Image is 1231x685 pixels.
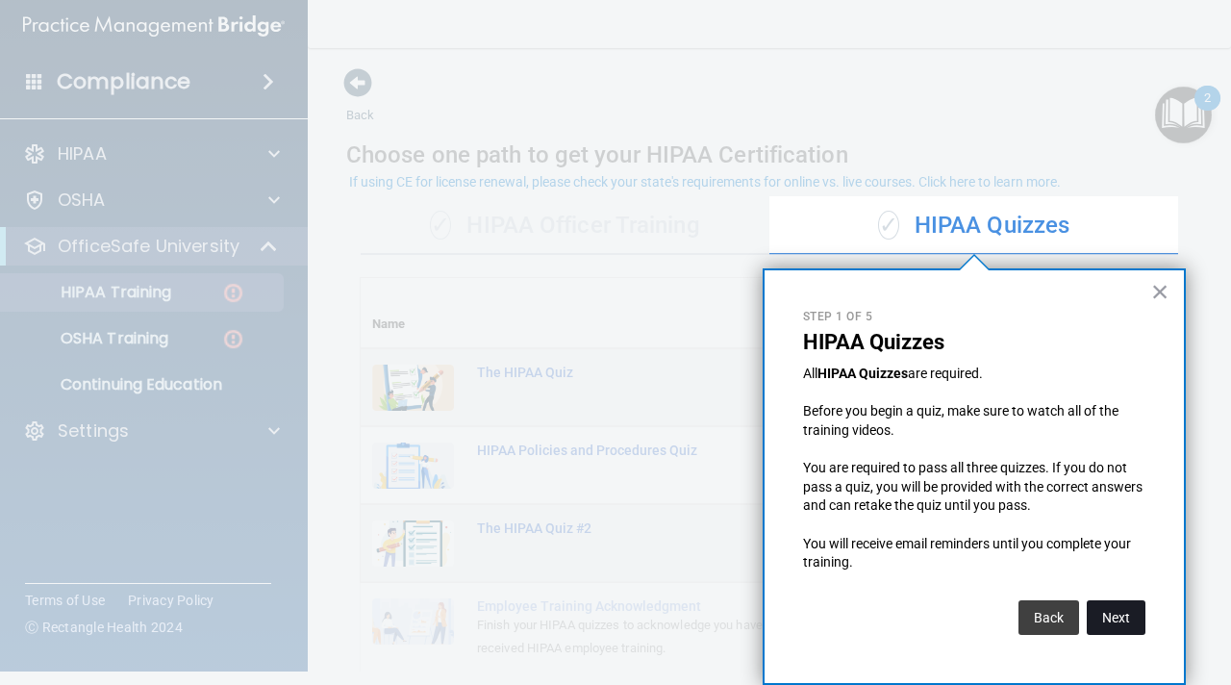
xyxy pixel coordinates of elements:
iframe: Drift Widget Chat Controller [1135,579,1208,652]
button: Back [1018,600,1079,635]
p: You will receive email reminders until you complete your training. [803,535,1145,572]
strong: HIPAA Quizzes [817,366,908,381]
span: are required. [908,366,983,381]
p: Before you begin a quiz, make sure to watch all of the training videos. [803,402,1145,440]
p: HIPAA Quizzes [803,330,1145,355]
p: Step 1 of 5 [803,309,1145,325]
div: HIPAA Quizzes [769,197,1178,255]
span: ✓ [878,211,899,240]
button: Next [1087,600,1145,635]
span: All [803,366,817,381]
p: You are required to pass all three quizzes. If you do not pass a quiz, you will be provided with ... [803,459,1145,516]
button: Close [1151,276,1169,307]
